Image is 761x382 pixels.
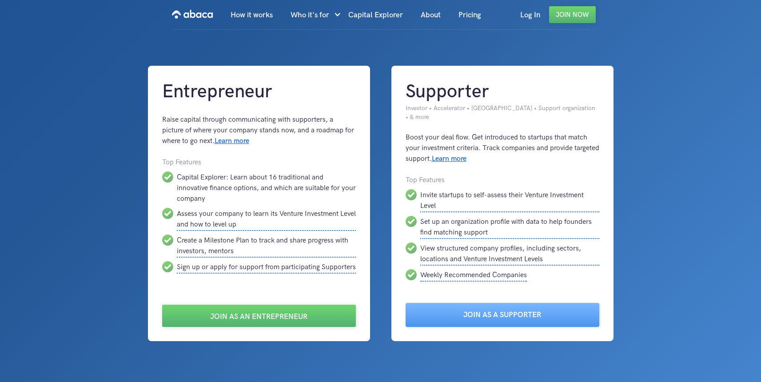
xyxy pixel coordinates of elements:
div: Capital Explorer: Learn about 16 traditional and innovative finance options, and which are suitab... [177,171,356,204]
div: Investor • Accelerator • [GEOGRAPHIC_DATA] • Support organization • & more [406,104,599,122]
div: Set up an organization profile with data to help founders find matching support [420,216,599,239]
div: Assess your company to learn its Venture Investment Level and how to level up [177,208,356,231]
h1: Entrepreneur [162,80,356,104]
a: Learn more [432,155,466,163]
h1: Supporter [406,80,599,104]
div: Invite startups to self-assess their Venture Investment Level [420,189,599,212]
div: Raise capital through communicating with supporters, a picture of where your company stands now, ... [162,115,356,147]
img: Abaca logo [172,7,213,21]
a: Join as a Supporter [406,303,599,327]
div: Create a Milestone Plan to track and share progress with investors, mentors [177,235,356,258]
div: Top Features [162,157,356,168]
div: Top Features [406,175,599,186]
a: Learn more [215,137,249,145]
a: Join Now [549,6,596,23]
div: Weekly Recommended Companies [420,269,527,282]
div: Boost your deal flow. Get introduced to startups that match your investment criteria. Track compa... [406,132,599,164]
div: Sign up or apply for support from participating Supporters [177,261,356,274]
a: Join as an Entrepreneur [162,305,356,327]
div: View structured company profiles, including sectors, locations and Venture Investment Levels [420,243,599,266]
